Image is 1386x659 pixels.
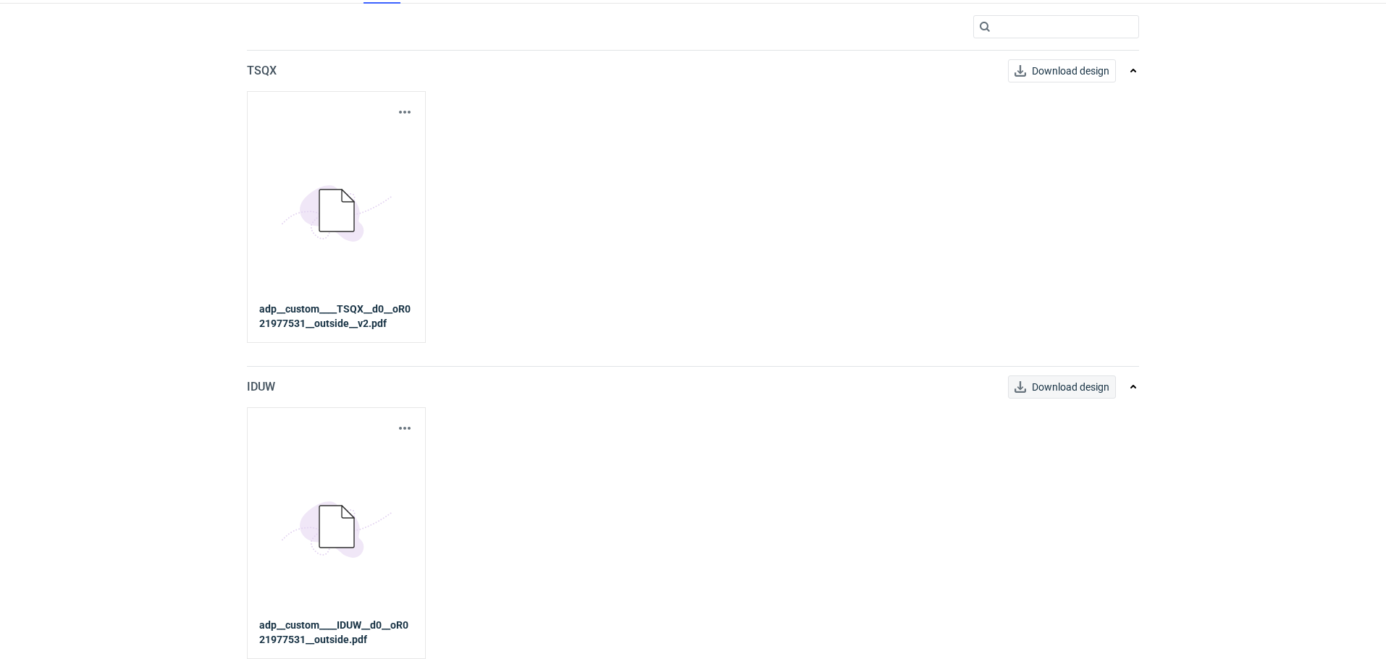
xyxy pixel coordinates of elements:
p: TSQX [247,62,277,80]
a: Download design [1008,59,1116,82]
strong: adp__custom____IDUW__d0__oR021977531__outside.pdf [259,618,413,647]
strong: adp__custom____TSQX__d0__oR021977531__outside__v2.pdf [259,302,413,331]
span: Download design [1032,382,1109,392]
p: IDUW [247,378,275,396]
button: Actions [396,103,413,121]
button: Download design [1008,375,1116,399]
button: Actions [396,420,413,437]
